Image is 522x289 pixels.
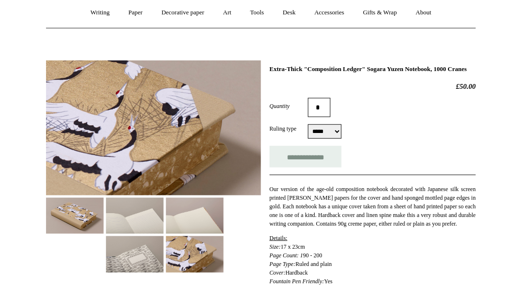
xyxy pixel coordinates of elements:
h2: £50.00 [270,82,476,91]
em: Cover: [270,269,285,276]
span: 90 - 200 [303,252,322,259]
label: Ruling type [270,124,308,133]
span: Hardback [285,269,308,276]
p: 17 x 23cm [270,234,476,286]
em: Page Count: 1 [270,252,303,259]
img: Extra-Thick "Composition Ledger" Sogara Yuzen Notebook, 1000 Cranes [46,60,261,195]
span: Yes [324,278,332,285]
em: Size: [270,243,281,250]
label: Quantity [270,102,308,110]
h1: Extra-Thick "Composition Ledger" Sogara Yuzen Notebook, 1000 Cranes [270,65,476,73]
em: Page Type: [270,261,296,267]
span: Details: [270,235,287,241]
img: Extra-Thick "Composition Ledger" Sogara Yuzen Notebook, 1000 Cranes [46,198,104,234]
img: Extra-Thick "Composition Ledger" Sogara Yuzen Notebook, 1000 Cranes [106,198,164,234]
span: Ruled and plain [296,261,332,267]
img: Extra-Thick "Composition Ledger" Sogara Yuzen Notebook, 1000 Cranes [166,236,224,272]
em: Fountain Pen Friendly: [270,278,324,285]
p: Our version of the age-old composition notebook decorated with Japanese silk screen printed [PERS... [270,185,476,228]
img: Extra-Thick "Composition Ledger" Sogara Yuzen Notebook, 1000 Cranes [166,198,224,234]
img: Extra-Thick "Composition Ledger" Sogara Yuzen Notebook, 1000 Cranes [106,236,164,272]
